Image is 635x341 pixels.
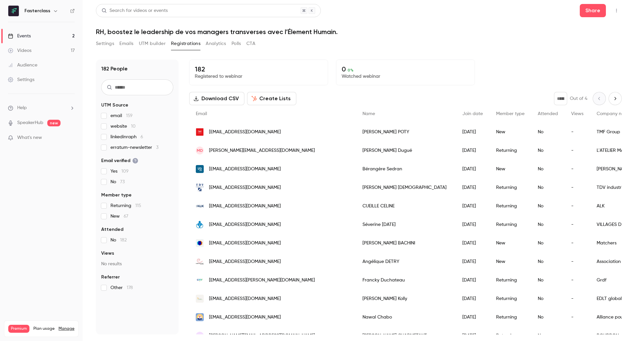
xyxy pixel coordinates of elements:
[609,92,622,105] button: Next page
[110,237,127,243] span: No
[17,105,27,111] span: Help
[110,123,136,130] span: website
[96,38,114,49] button: Settings
[489,289,531,308] div: Returning
[356,271,456,289] div: Francky Duchateau
[24,8,50,14] h6: Fasterclass
[101,157,138,164] span: Email verified
[121,169,129,174] span: 109
[570,95,587,102] p: Out of 4
[496,111,525,116] span: Member type
[565,234,590,252] div: -
[8,62,37,68] div: Audience
[209,184,281,191] span: [EMAIL_ADDRESS][DOMAIN_NAME]
[209,221,281,228] span: [EMAIL_ADDRESS][DOMAIN_NAME]
[96,28,622,36] h1: RH, boostez le leadership de vos managers transverses avec l’Élement Humain.
[531,141,565,160] div: No
[356,308,456,326] div: Nawal Chabo
[565,308,590,326] div: -
[531,234,565,252] div: No
[356,141,456,160] div: [PERSON_NAME] Dugué
[531,123,565,141] div: No
[17,134,42,141] span: What's new
[110,168,129,175] span: Yes
[67,135,75,141] iframe: Noticeable Trigger
[139,38,166,49] button: UTM builder
[101,102,173,291] section: facet-groups
[110,202,141,209] span: Returning
[356,215,456,234] div: Séverine [DATE]
[110,144,158,151] span: erratum-newsletter
[531,271,565,289] div: No
[565,141,590,160] div: -
[489,123,531,141] div: New
[196,239,204,247] img: matchers.fr
[246,38,255,49] button: CTA
[195,65,322,73] p: 182
[456,197,489,215] div: [DATE]
[102,7,168,14] div: Search for videos or events
[197,148,203,153] span: MD
[531,178,565,197] div: No
[189,92,244,105] button: Download CSV
[565,197,590,215] div: -
[131,124,136,129] span: 10
[101,250,114,257] span: Views
[356,123,456,141] div: [PERSON_NAME] POTY
[456,215,489,234] div: [DATE]
[580,4,606,17] button: Share
[565,289,590,308] div: -
[47,120,61,126] span: new
[101,192,132,198] span: Member type
[59,326,74,331] a: Manage
[342,65,469,73] p: 0
[101,226,123,233] span: Attended
[209,203,281,210] span: [EMAIL_ADDRESS][DOMAIN_NAME]
[597,111,631,116] span: Company name
[489,160,531,178] div: New
[489,252,531,271] div: New
[127,285,133,290] span: 178
[196,221,204,229] img: villagesdumonde.fr
[33,326,55,331] span: Plan usage
[101,274,120,280] span: Referrer
[110,213,128,220] span: New
[101,102,128,108] span: UTM Source
[209,277,315,284] span: [EMAIL_ADDRESS][PERSON_NAME][DOMAIN_NAME]
[489,141,531,160] div: Returning
[531,197,565,215] div: No
[362,111,375,116] span: Name
[124,214,128,219] span: 67
[456,160,489,178] div: [DATE]
[531,289,565,308] div: No
[8,105,75,111] li: help-dropdown-opener
[110,179,125,185] span: No
[196,128,204,136] img: tmf-group.com
[196,295,204,303] img: edlt.global
[489,271,531,289] div: Returning
[348,68,354,72] span: 0 %
[120,238,127,242] span: 182
[209,332,315,339] span: [PERSON_NAME][EMAIL_ADDRESS][DOMAIN_NAME]
[196,313,204,321] img: alliance-education-uw.org
[197,333,202,339] span: JC
[209,295,281,302] span: [EMAIL_ADDRESS][DOMAIN_NAME]
[206,38,226,49] button: Analytics
[456,123,489,141] div: [DATE]
[456,141,489,160] div: [DATE]
[195,73,322,80] p: Registered to webinar
[531,252,565,271] div: No
[141,135,143,139] span: 6
[565,123,590,141] div: -
[101,261,173,267] p: No results
[489,197,531,215] div: Returning
[456,271,489,289] div: [DATE]
[356,289,456,308] div: [PERSON_NAME] Kolly
[462,111,483,116] span: Join date
[565,160,590,178] div: -
[531,308,565,326] div: No
[489,308,531,326] div: Returning
[8,6,19,16] img: Fasterclass
[110,112,133,119] span: email
[356,178,456,197] div: [PERSON_NAME] [DEMOGRAPHIC_DATA]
